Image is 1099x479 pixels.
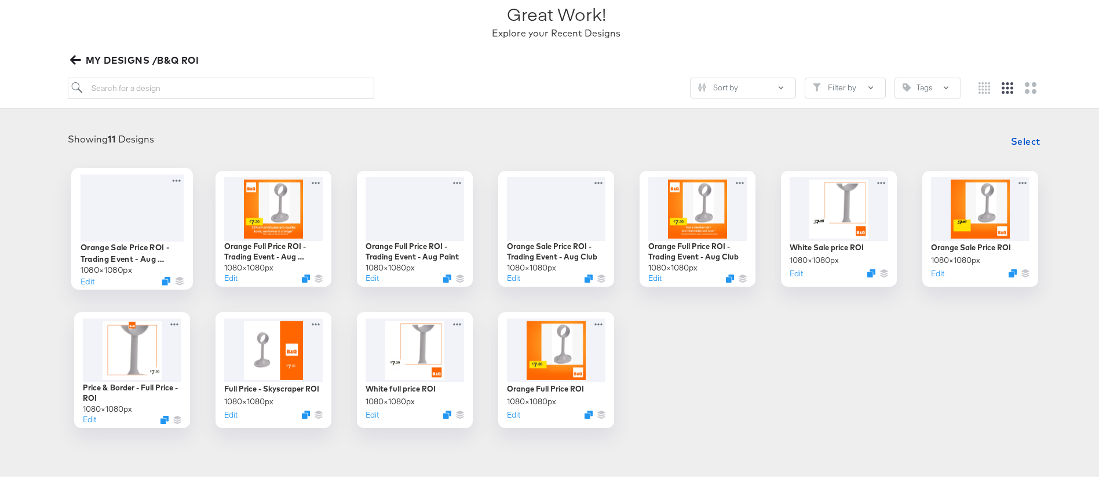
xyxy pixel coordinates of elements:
button: Edit [648,270,662,281]
div: 1080 × 1080 px [507,393,556,404]
svg: Filter [813,81,821,89]
svg: Duplicate [726,272,734,280]
button: FilterFilter by [805,75,886,96]
div: Orange Full Price ROI - Trading Event - Aug Club [648,238,747,259]
div: Orange Full Price ROI [507,381,584,392]
button: MY DESIGNS /B&Q ROI [68,49,204,65]
svg: Sliders [698,81,706,89]
div: 1080 × 1080 px [224,259,273,270]
div: Orange Sale Price ROI1080×1080pxEditDuplicate [922,168,1038,284]
div: Orange Sale Price ROI - Trading Event - Aug Club1080×1080pxEditDuplicate [498,168,614,284]
button: Edit [366,270,379,281]
div: Orange Full Price ROI - Trading Event - Aug Erbauer [224,238,323,259]
svg: Duplicate [160,413,169,421]
svg: Duplicate [443,272,451,280]
div: 1080 × 1080 px [83,401,132,412]
div: Price & Border - Full Price - ROI [83,379,181,401]
button: Edit [224,270,238,281]
svg: Duplicate [585,272,593,280]
div: 1080 × 1080 px [224,393,273,404]
input: Search for a design [68,75,375,96]
div: 1080 × 1080 px [648,259,698,270]
div: Orange Sale Price ROI - Trading Event - Aug Club [507,238,605,259]
div: Orange Sale Price ROI [931,239,1011,250]
div: Price & Border - Full Price - ROI1080×1080pxEditDuplicate [74,309,190,425]
svg: Duplicate [302,408,310,416]
div: White Sale price ROI [790,239,864,250]
button: SlidersSort by [690,75,796,96]
div: White Sale price ROI1080×1080pxEditDuplicate [781,168,897,284]
div: White full price ROI1080×1080pxEditDuplicate [357,309,473,425]
div: 1080 × 1080 px [366,393,415,404]
button: Edit [931,265,944,276]
div: 1080 × 1080 px [507,259,556,270]
svg: Duplicate [302,272,310,280]
button: Edit [790,265,803,276]
svg: Small grid [978,79,990,91]
div: Full Price - Skyscraper ROI [224,381,319,392]
span: Select [1011,130,1040,147]
div: Orange Sale Price ROI - Trading Event - Aug Erbauer1080×1080pxEditDuplicate [71,165,193,287]
div: Showing Designs [68,130,154,143]
button: Edit [366,407,379,418]
div: Full Price - Skyscraper ROI1080×1080pxEditDuplicate [216,309,331,425]
div: 1080 × 1080 px [366,259,415,270]
button: Select [1006,127,1045,150]
button: Edit [83,411,96,422]
div: 1080 × 1080 px [790,252,839,263]
svg: Duplicate [867,266,875,275]
div: Orange Full Price ROI - Trading Event - Aug Club1080×1080pxEditDuplicate [640,168,755,284]
button: TagTags [894,75,961,96]
div: Orange Full Price ROI - Trading Event - Aug Erbauer1080×1080pxEditDuplicate [216,168,331,284]
svg: Tag [903,81,911,89]
svg: Duplicate [1009,266,1017,275]
strong: 11 [108,130,116,142]
svg: Duplicate [443,408,451,416]
svg: Large grid [1025,79,1036,91]
button: Edit [224,407,238,418]
svg: Duplicate [585,408,593,416]
div: Orange Full Price ROI - Trading Event - Aug Paint [366,238,464,259]
svg: Duplicate [162,273,170,282]
div: Explore your Recent Designs [492,24,620,37]
div: Orange Sale Price ROI - Trading Event - Aug Erbauer [81,239,184,261]
div: Orange Full Price ROI - Trading Event - Aug Paint1080×1080pxEditDuplicate [357,168,473,284]
svg: Medium grid [1002,79,1013,91]
button: Edit [81,272,94,283]
div: 1080 × 1080 px [81,261,132,272]
button: Edit [507,407,520,418]
button: Edit [507,270,520,281]
span: MY DESIGNS /B&Q ROI [72,49,199,65]
div: 1080 × 1080 px [931,252,980,263]
div: Orange Full Price ROI1080×1080pxEditDuplicate [498,309,614,425]
div: White full price ROI [366,381,436,392]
